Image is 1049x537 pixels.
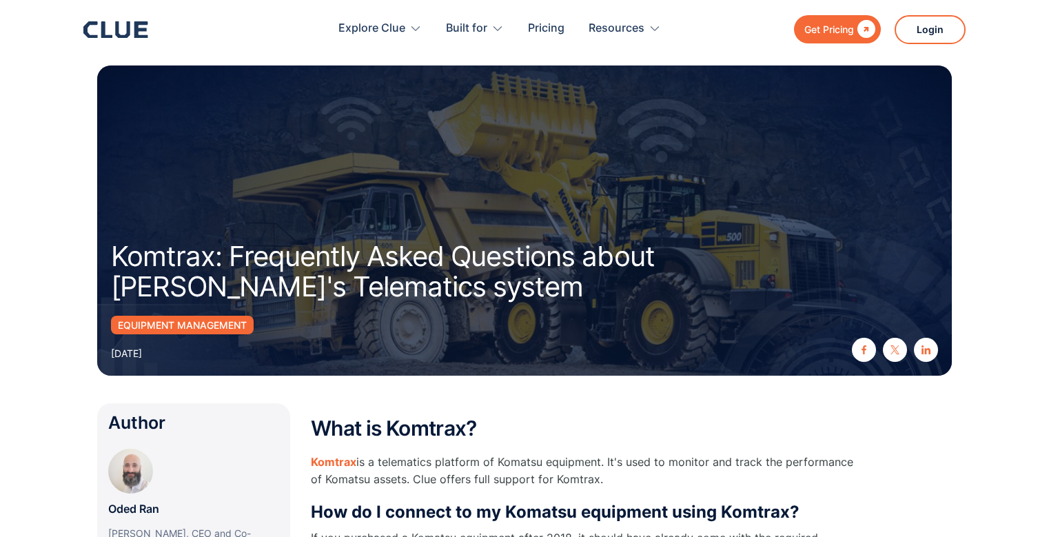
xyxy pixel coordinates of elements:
[111,345,142,362] div: [DATE]
[108,500,159,518] p: Oded Ran
[921,345,930,354] img: linkedin icon
[859,345,868,354] img: facebook icon
[108,449,153,494] img: Oded Ran
[854,21,875,38] div: 
[890,345,899,354] img: twitter X icon
[794,15,881,43] a: Get Pricing
[589,7,644,50] div: Resources
[895,15,966,44] a: Login
[528,7,564,50] a: Pricing
[311,502,862,523] h3: How do I connect to my Komatsu equipment using Komtrax?
[311,455,356,469] a: Komtrax
[446,7,504,50] div: Built for
[338,7,422,50] div: Explore Clue
[111,241,690,302] h1: Komtrax: Frequently Asked Questions about [PERSON_NAME]'s Telematics system
[338,7,405,50] div: Explore Clue
[111,316,254,334] a: Equipment Management
[589,7,661,50] div: Resources
[446,7,487,50] div: Built for
[311,454,862,488] p: is a telematics platform of Komatsu equipment. It's used to monitor and track the performance of ...
[108,414,279,432] div: Author
[311,417,862,440] h2: What is Komtrax?
[804,21,854,38] div: Get Pricing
